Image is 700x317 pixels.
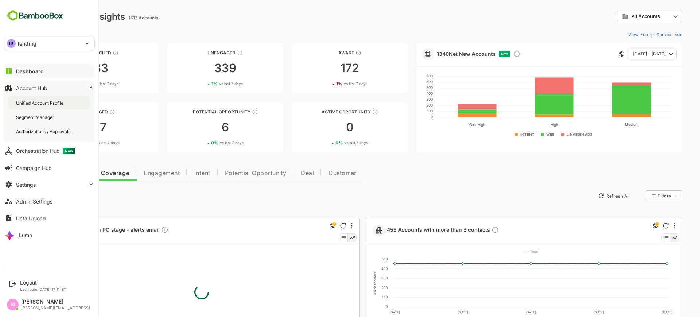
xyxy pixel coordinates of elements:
div: Orchestration Hub [16,148,75,154]
div: Account Hub [16,85,47,91]
div: 172 [267,62,382,74]
div: Refresh [637,223,643,229]
div: Filters [631,189,657,202]
div: [PERSON_NAME] [21,299,90,305]
span: -- Accounts in PO stage - alerts email [39,226,143,235]
div: Refresh [315,223,320,229]
div: LE [7,39,16,48]
button: Campaign Hub [4,161,95,175]
text: 200 [356,286,362,290]
span: All Accounts [606,13,634,19]
div: 0 % [186,140,218,146]
a: UnreachedThese accounts have not been engaged with for a defined time period831%vs last 7 days [17,43,133,93]
div: All Accounts [596,13,645,20]
div: All Accounts [591,9,657,24]
div: 1 % [186,81,217,86]
div: Description not present [466,226,473,235]
span: New [63,148,75,154]
div: Authorizations / Approvals [16,128,72,135]
a: Potential OpportunityThese accounts are MQAs and can be passed on to Inside Sales60%vs last 7 days [142,102,257,152]
text: 700 [401,74,407,78]
button: Lumo [4,228,95,242]
div: This card does not support filter and segments [594,51,599,57]
span: Deal [275,170,288,176]
div: These accounts have not shown enough engagement and need nurturing [211,50,217,56]
div: Campaign Hub [16,165,52,171]
text: 0 [405,115,407,119]
div: 6 % [61,140,94,146]
a: AwareThese accounts have just entered the buying cycle and need further nurturing1721%vs last 7 days [267,43,382,93]
text: [DATE] [568,310,579,314]
div: These accounts have just entered the buying cycle and need further nurturing [330,50,336,56]
text: Very High [443,122,460,127]
text: 400 [356,267,362,271]
a: EngagedThese accounts are warm, further nurturing would qualify them to MQAs176%vs last 7 days [17,102,133,152]
div: Data Upload [16,215,46,221]
div: [PERSON_NAME][EMAIL_ADDRESS] [21,306,90,310]
div: 17 [17,121,133,133]
span: vs last 7 days [319,140,342,146]
text: ---- Trend [498,250,513,254]
text: 500 [356,257,362,261]
span: [DATE] - [DATE] [607,49,640,59]
p: lending [18,40,36,47]
p: Last login: [DATE] 17:11 IST [20,287,66,291]
span: Intent [169,170,185,176]
button: Admin Settings [4,194,95,209]
div: 1 % [62,81,93,86]
span: Data Quality and Coverage [25,170,104,176]
span: vs last 7 days [70,140,94,146]
a: 455 Accounts with more than 3 contactsDescription not present [361,226,476,235]
div: 83 [17,62,133,74]
div: Unified Account Profile [16,100,65,106]
img: BambooboxFullLogoMark.5f36c76dfaba33ec1ec1367b70bb1252.svg [4,9,65,23]
span: 455 Accounts with more than 3 contacts [361,226,473,235]
text: [DATE] [500,310,510,314]
a: -- Accounts in PO stage - alerts emailDescription not present [39,226,146,235]
div: Engaged [17,109,133,115]
text: [DATE] [364,310,374,314]
div: Active Opportunity [267,109,382,115]
a: 1340Net New Accounts [411,51,470,57]
div: Logout [20,279,66,286]
div: Lumo [19,232,32,238]
text: Medium [599,122,613,127]
div: More [326,223,327,229]
a: Active OpportunityThese accounts have open opportunities which might be at any of the Sales Stage... [267,102,382,152]
span: New [475,52,483,56]
button: Settings [4,177,95,192]
text: 100 [401,109,407,113]
div: Potential Opportunity [142,109,257,115]
div: Discover new ICP-fit accounts showing engagement — via intent surges, anonymous website visits, L... [488,50,495,58]
div: More [648,223,650,229]
ag: (617 Accounts) [103,15,136,20]
text: 200 [401,103,407,107]
div: These accounts have not been engaged with for a defined time period [87,50,93,56]
div: Filters [632,193,645,198]
button: Orchestration HubNew [4,144,95,158]
div: 339 [142,62,257,74]
span: vs last 7 days [69,81,93,86]
span: Potential Opportunity [199,170,261,176]
button: Refresh All [569,190,607,202]
div: N [7,299,19,310]
div: Aware [267,50,382,55]
div: This is a global insight. Segment selection is not applicable for this view [303,221,311,231]
span: Customer [303,170,331,176]
div: Segment Manager [16,114,56,120]
button: Account Hub [4,81,95,95]
div: Dashboard Insights [17,11,100,22]
span: vs last 7 days [194,140,218,146]
button: Data Upload [4,211,95,225]
button: [DATE] - [DATE] [602,49,651,59]
text: 500 [401,85,407,90]
div: Dashboard [16,68,44,74]
a: New Insights [17,189,71,202]
text: [DATE] [432,310,443,314]
div: 0 % [310,140,342,146]
button: Dashboard [4,64,95,78]
div: 6 [142,121,257,133]
div: These accounts are MQAs and can be passed on to Inside Sales [226,109,232,115]
span: Engagement [118,170,154,176]
div: 0 [267,121,382,133]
